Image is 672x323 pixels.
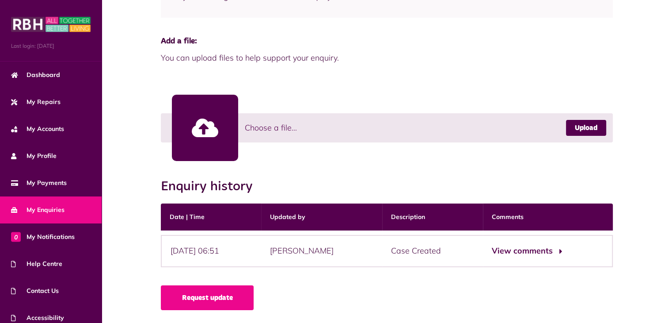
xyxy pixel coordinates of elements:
span: Add a file: [161,35,612,47]
span: My Profile [11,151,57,161]
span: My Payments [11,178,67,188]
th: Comments [483,204,613,231]
span: Accessibility [11,313,64,323]
div: [DATE] 06:51 [161,235,261,267]
a: Request update [161,285,254,310]
th: Description [382,204,483,231]
span: Last login: [DATE] [11,42,91,50]
span: You can upload files to help support your enquiry. [161,52,612,64]
span: 0 [11,232,21,242]
span: Help Centre [11,259,62,269]
span: My Notifications [11,232,75,242]
span: My Accounts [11,124,64,134]
span: My Repairs [11,97,61,107]
button: View comments [492,245,560,258]
span: My Enquiries [11,205,65,215]
th: Updated by [261,204,382,231]
div: Case Created [382,235,483,267]
div: [PERSON_NAME] [261,235,382,267]
span: Choose a file... [245,122,297,134]
h2: Enquiry history [161,179,262,195]
th: Date | Time [161,204,261,231]
a: Upload [566,120,606,136]
img: MyRBH [11,15,91,33]
span: Dashboard [11,70,60,80]
span: Contact Us [11,286,59,296]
